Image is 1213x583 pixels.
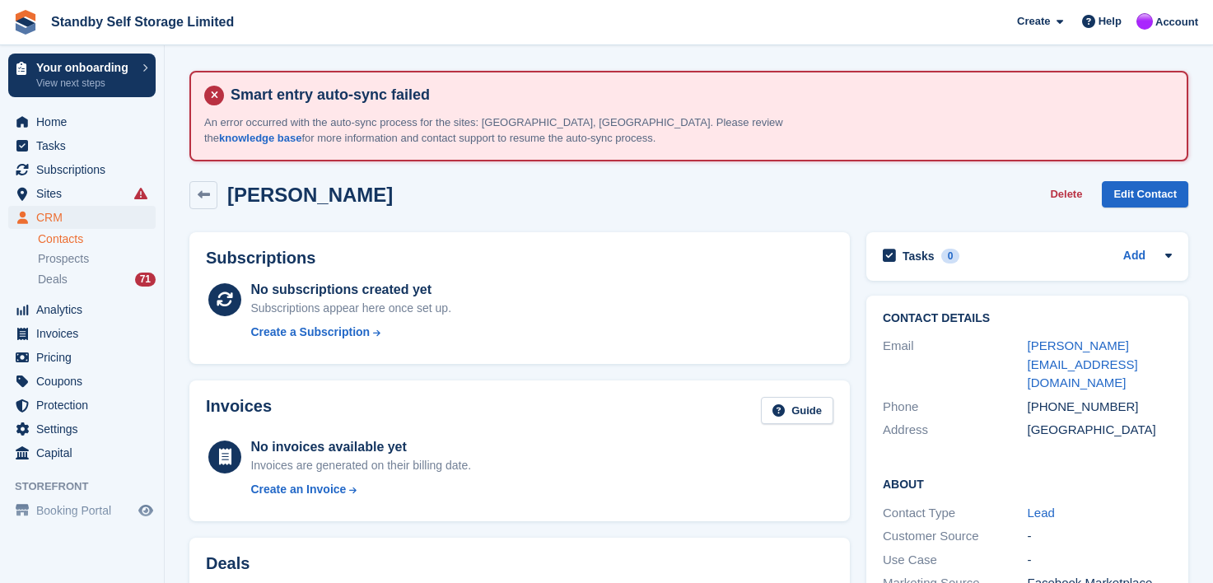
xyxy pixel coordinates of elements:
[8,182,156,205] a: menu
[36,76,134,91] p: View next steps
[8,134,156,157] a: menu
[883,312,1172,325] h2: Contact Details
[36,182,135,205] span: Sites
[1099,13,1122,30] span: Help
[36,322,135,345] span: Invoices
[227,184,393,206] h2: [PERSON_NAME]
[1028,551,1173,570] div: -
[250,481,346,498] div: Create an Invoice
[903,249,935,264] h2: Tasks
[8,110,156,133] a: menu
[1136,13,1153,30] img: Sue Ford
[36,346,135,369] span: Pricing
[250,324,370,341] div: Create a Subscription
[883,527,1028,546] div: Customer Source
[136,501,156,520] a: Preview store
[1028,421,1173,440] div: [GEOGRAPHIC_DATA]
[883,398,1028,417] div: Phone
[883,337,1028,393] div: Email
[36,134,135,157] span: Tasks
[36,499,135,522] span: Booking Portal
[250,481,471,498] a: Create an Invoice
[1155,14,1198,30] span: Account
[36,370,135,393] span: Coupons
[38,271,156,288] a: Deals 71
[883,475,1172,492] h2: About
[761,397,833,424] a: Guide
[15,478,164,495] span: Storefront
[8,394,156,417] a: menu
[1028,506,1055,520] a: Lead
[38,250,156,268] a: Prospects
[250,280,451,300] div: No subscriptions created yet
[883,421,1028,440] div: Address
[38,251,89,267] span: Prospects
[36,441,135,464] span: Capital
[8,346,156,369] a: menu
[206,249,833,268] h2: Subscriptions
[250,300,451,317] div: Subscriptions appear here once set up.
[224,86,1173,105] h4: Smart entry auto-sync failed
[1123,247,1145,266] a: Add
[38,231,156,247] a: Contacts
[250,457,471,474] div: Invoices are generated on their billing date.
[941,249,960,264] div: 0
[1028,398,1173,417] div: [PHONE_NUMBER]
[1102,181,1188,208] a: Edit Contact
[36,206,135,229] span: CRM
[36,298,135,321] span: Analytics
[13,10,38,35] img: stora-icon-8386f47178a22dfd0bd8f6a31ec36ba5ce8667c1dd55bd0f319d3a0aa187defe.svg
[1043,181,1089,208] button: Delete
[36,158,135,181] span: Subscriptions
[8,298,156,321] a: menu
[134,187,147,200] i: Smart entry sync failures have occurred
[206,397,272,424] h2: Invoices
[204,114,822,147] p: An error occurred with the auto-sync process for the sites: [GEOGRAPHIC_DATA], [GEOGRAPHIC_DATA]....
[8,206,156,229] a: menu
[8,499,156,522] a: menu
[250,324,451,341] a: Create a Subscription
[44,8,240,35] a: Standby Self Storage Limited
[1028,338,1138,389] a: [PERSON_NAME][EMAIL_ADDRESS][DOMAIN_NAME]
[36,62,134,73] p: Your onboarding
[219,132,301,144] a: knowledge base
[1028,527,1173,546] div: -
[883,504,1028,523] div: Contact Type
[8,370,156,393] a: menu
[250,437,471,457] div: No invoices available yet
[8,158,156,181] a: menu
[36,417,135,441] span: Settings
[883,551,1028,570] div: Use Case
[8,54,156,97] a: Your onboarding View next steps
[8,417,156,441] a: menu
[1017,13,1050,30] span: Create
[8,322,156,345] a: menu
[206,554,250,573] h2: Deals
[36,110,135,133] span: Home
[36,394,135,417] span: Protection
[8,441,156,464] a: menu
[135,273,156,287] div: 71
[38,272,68,287] span: Deals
